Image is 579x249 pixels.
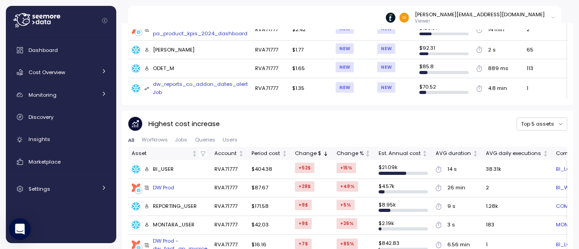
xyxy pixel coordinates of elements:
[472,150,479,157] div: Not sorted
[415,18,545,24] p: Viewer
[144,165,174,174] div: BI_USER
[447,184,465,192] div: 26 min
[132,183,207,193] a: DW Prod
[252,78,289,99] td: RVA71777
[128,138,134,143] span: All
[128,147,211,160] th: AssetNot sorted
[337,181,358,192] div: +49 %
[447,202,456,211] div: 9 s
[486,150,541,158] div: AVG daily executions
[295,239,312,249] div: +7 $
[365,150,371,157] div: Not sorted
[214,150,237,158] div: Account
[28,113,53,121] span: Discovery
[289,78,332,99] td: $1.35
[447,241,470,249] div: 6.56 min
[28,185,50,193] span: Settings
[337,218,357,229] div: +26 %
[99,17,110,24] button: Collapse navigation
[9,153,113,171] a: Marketplace
[416,59,473,78] td: $ 85.8
[375,160,432,179] td: $ 21.09k
[28,47,58,54] span: Dashboard
[432,147,482,160] th: AVG durationNot sorted
[447,221,455,229] div: 3 s
[488,65,508,73] div: 889 ms
[142,137,168,142] span: Worfklows
[295,163,314,173] div: +52 $
[9,86,113,104] a: Monitoring
[9,108,113,126] a: Discovery
[336,43,354,54] div: NEW
[323,150,329,157] div: Sorted descending
[295,218,312,229] div: +9 $
[482,160,552,179] td: 38.31k
[336,82,354,93] div: NEW
[252,150,280,158] div: Period cost
[28,136,50,143] span: Insights
[211,216,248,235] td: RVA71777
[416,19,473,41] td: $ 126.37
[144,65,175,73] div: ODET_M
[377,62,395,72] div: NEW
[248,179,291,197] td: $87.67
[337,239,358,249] div: +85 %
[488,46,496,54] div: 2 s
[377,82,395,93] div: NEW
[399,13,409,22] img: 67262f46944cafd2ca1e149a21e1ac28
[175,137,187,142] span: Jobs
[289,41,332,59] td: $1.77
[482,197,552,216] td: 1.28k
[144,22,248,38] div: Test CI Sleam - pa_product_kpis_2024_dashboard
[422,150,428,157] div: Not sorted
[132,150,190,158] div: Asset
[132,22,248,38] a: Test CI Sleam - pa_product_kpis_2024_dashboard
[144,221,195,229] div: MONTARA_USER
[248,147,291,160] th: Period costNot sorted
[211,179,248,197] td: RVA71777
[211,160,248,179] td: RVA71777
[482,216,552,235] td: 183
[542,150,549,157] div: Not sorted
[295,150,321,158] div: Change $
[416,41,473,59] td: $ 92.31
[191,150,198,157] div: Not sorted
[281,150,288,157] div: Not sorted
[195,137,215,142] span: Queries
[377,43,395,54] div: NEW
[248,160,291,179] td: $404.38
[482,147,552,160] th: AVG daily executionsNot sorted
[148,119,220,129] p: Highest cost increase
[28,91,57,99] span: Monitoring
[416,78,473,99] td: $ 70.52
[415,11,545,18] div: [PERSON_NAME][EMAIL_ADDRESS][DOMAIN_NAME]
[248,216,291,235] td: $42.03
[28,158,61,165] span: Marketplace
[295,181,314,192] div: +29 $
[556,184,573,192] a: BI_WH
[332,147,375,160] th: Change %Not sorted
[144,46,195,54] div: [PERSON_NAME]
[337,163,356,173] div: +15 %
[289,19,332,41] td: $2.42
[144,202,197,211] div: REPORTING_USER
[375,197,432,216] td: $ 8.95k
[9,41,113,59] a: Dashboard
[375,147,432,160] th: Est. Annual costNot sorted
[211,197,248,216] td: RVA71777
[375,179,432,197] td: $ 4.57k
[289,59,332,78] td: $1.65
[252,41,289,59] td: RVA71777
[9,63,113,81] a: Cost Overview
[386,13,395,22] img: 6714de1ca73de131760c52a6.PNG
[252,59,289,78] td: RVA71777
[252,19,289,41] td: RVA71777
[517,117,567,131] button: Top 5 assets
[482,179,552,197] td: 2
[488,26,504,34] div: 14 min
[248,197,291,216] td: $171.58
[9,131,113,149] a: Insights
[337,150,364,158] div: Change %
[132,80,248,96] a: dw_reports_co_addon_dates_alert Job
[336,62,354,72] div: NEW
